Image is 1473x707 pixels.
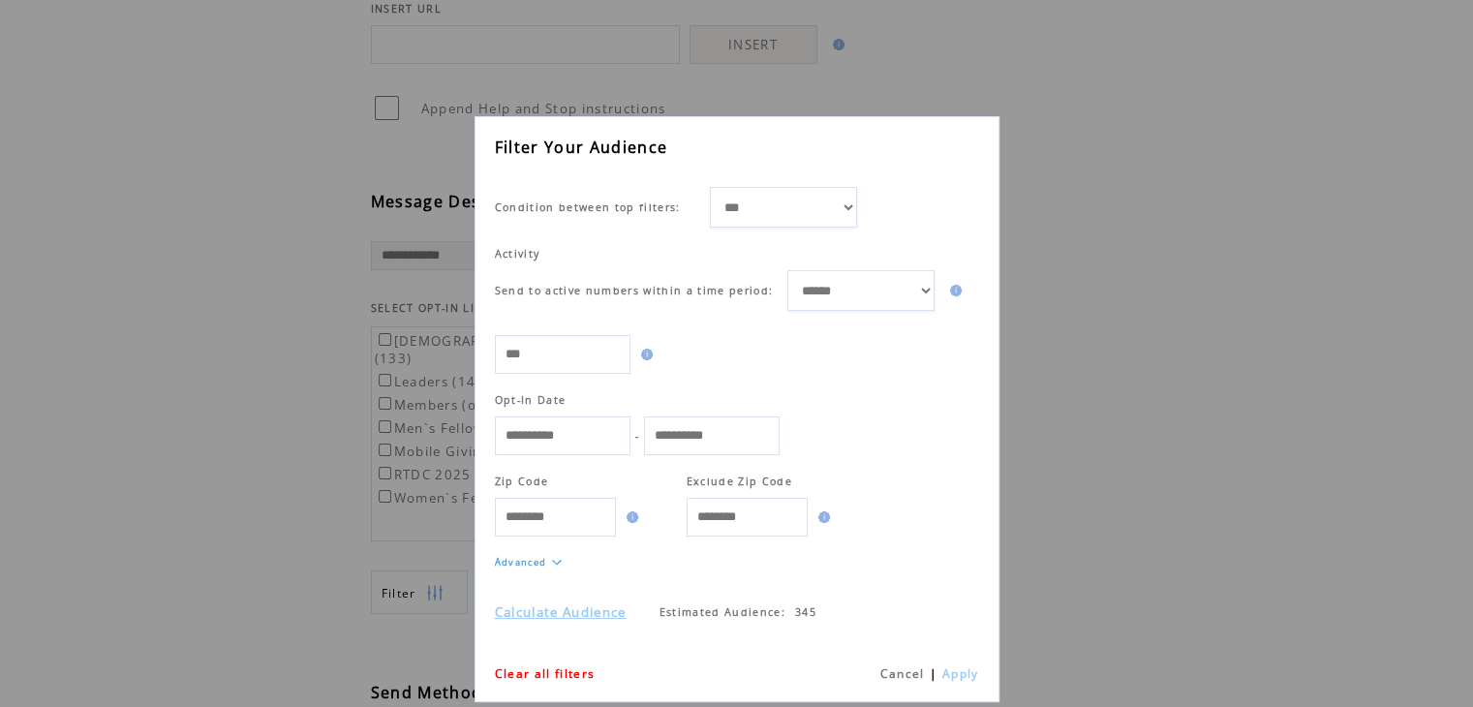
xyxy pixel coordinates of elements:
[660,605,785,619] span: Estimated Audience:
[879,665,924,682] a: Cancel
[495,393,567,407] span: Opt-In Date
[795,605,816,619] span: 345
[495,137,668,158] span: Filter Your Audience
[495,475,549,488] span: Zip Code
[495,603,627,621] a: Calculate Audience
[635,349,653,360] img: help.gif
[944,285,962,296] img: help.gif
[495,665,596,682] a: Clear all filters
[495,247,540,261] span: Activity
[813,511,830,523] img: help.gif
[929,665,936,682] span: |
[635,429,639,443] span: -
[687,475,792,488] span: Exclude Zip Code
[495,556,547,569] a: Advanced
[495,284,774,297] span: Send to active numbers within a time period:
[621,511,638,523] img: help.gif
[942,665,979,682] a: Apply
[495,200,681,214] span: Condition between top filters:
